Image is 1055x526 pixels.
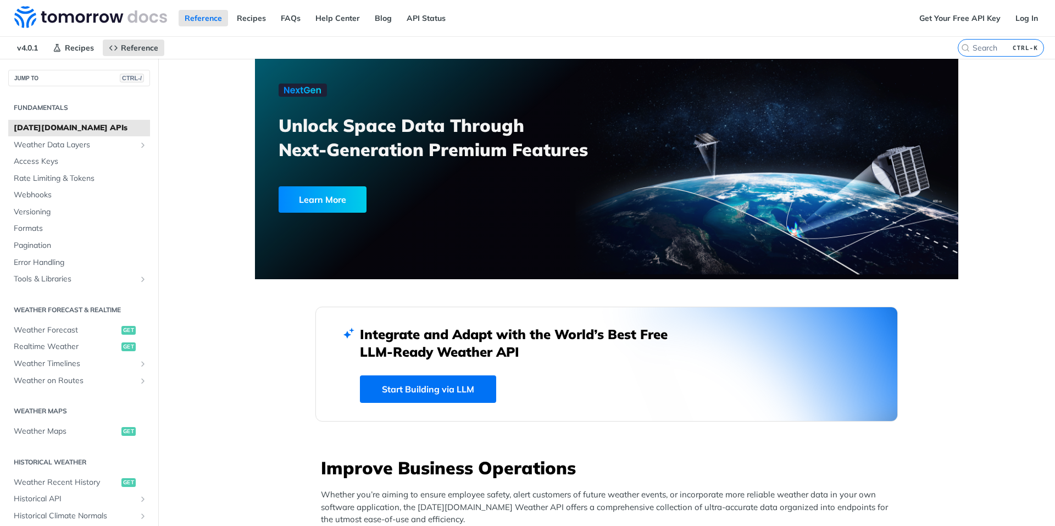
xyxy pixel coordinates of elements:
span: get [121,478,136,487]
button: Show subpages for Weather on Routes [138,376,147,385]
h3: Improve Business Operations [321,456,898,480]
h2: Historical Weather [8,457,150,467]
svg: Search [961,43,970,52]
a: Weather Recent Historyget [8,474,150,491]
span: Access Keys [14,156,147,167]
img: NextGen [279,84,327,97]
span: Recipes [65,43,94,53]
span: Realtime Weather [14,341,119,352]
a: Rate Limiting & Tokens [8,170,150,187]
h2: Fundamentals [8,103,150,113]
a: Access Keys [8,153,150,170]
a: Reference [103,40,164,56]
span: Historical API [14,494,136,505]
button: Show subpages for Tools & Libraries [138,275,147,284]
span: Reference [121,43,158,53]
a: Pagination [8,237,150,254]
a: Learn More [279,186,551,213]
h2: Weather Maps [8,406,150,416]
a: Weather TimelinesShow subpages for Weather Timelines [8,356,150,372]
span: Webhooks [14,190,147,201]
a: Get Your Free API Key [913,10,1007,26]
kbd: CTRL-K [1010,42,1041,53]
a: Blog [369,10,398,26]
span: Weather Timelines [14,358,136,369]
span: Formats [14,223,147,234]
a: Start Building via LLM [360,375,496,403]
a: Recipes [231,10,272,26]
span: Historical Climate Normals [14,511,136,522]
a: [DATE][DOMAIN_NAME] APIs [8,120,150,136]
a: Reference [179,10,228,26]
img: Tomorrow.io Weather API Docs [14,6,167,28]
a: Weather on RoutesShow subpages for Weather on Routes [8,373,150,389]
span: Weather Maps [14,426,119,437]
span: Weather Forecast [14,325,119,336]
button: Show subpages for Historical API [138,495,147,503]
a: Historical APIShow subpages for Historical API [8,491,150,507]
a: Tools & LibrariesShow subpages for Tools & Libraries [8,271,150,287]
a: FAQs [275,10,307,26]
span: Error Handling [14,257,147,268]
a: Recipes [47,40,100,56]
span: get [121,342,136,351]
button: JUMP TOCTRL-/ [8,70,150,86]
span: Pagination [14,240,147,251]
h2: Weather Forecast & realtime [8,305,150,315]
a: Realtime Weatherget [8,339,150,355]
a: Weather Data LayersShow subpages for Weather Data Layers [8,137,150,153]
span: CTRL-/ [120,74,144,82]
a: Error Handling [8,254,150,271]
a: Webhooks [8,187,150,203]
a: Versioning [8,204,150,220]
a: Help Center [309,10,366,26]
span: get [121,326,136,335]
a: Formats [8,220,150,237]
button: Show subpages for Weather Data Layers [138,141,147,150]
button: Show subpages for Weather Timelines [138,359,147,368]
a: Weather Mapsget [8,423,150,440]
span: Rate Limiting & Tokens [14,173,147,184]
span: get [121,427,136,436]
span: Weather on Routes [14,375,136,386]
h3: Unlock Space Data Through Next-Generation Premium Features [279,113,619,162]
button: Show subpages for Historical Climate Normals [138,512,147,521]
span: [DATE][DOMAIN_NAME] APIs [14,123,147,134]
p: Whether you’re aiming to ensure employee safety, alert customers of future weather events, or inc... [321,489,898,526]
span: Weather Recent History [14,477,119,488]
a: Log In [1009,10,1044,26]
a: Historical Climate NormalsShow subpages for Historical Climate Normals [8,508,150,524]
a: Weather Forecastget [8,322,150,339]
span: Tools & Libraries [14,274,136,285]
div: Learn More [279,186,367,213]
h2: Integrate and Adapt with the World’s Best Free LLM-Ready Weather API [360,325,684,361]
span: v4.0.1 [11,40,44,56]
a: API Status [401,10,452,26]
span: Weather Data Layers [14,140,136,151]
span: Versioning [14,207,147,218]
